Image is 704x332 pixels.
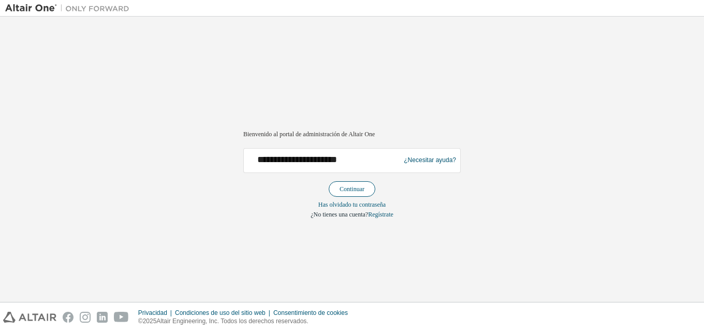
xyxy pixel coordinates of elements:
font: Altair Engineering, Inc. Todos los derechos reservados. [156,317,308,325]
font: Privacidad [138,309,167,316]
img: altair_logo.svg [3,312,56,323]
img: instagram.svg [80,312,91,323]
img: youtube.svg [114,312,129,323]
button: Continuar [329,181,375,197]
img: Altair Uno [5,3,135,13]
a: Regístrate [368,211,393,218]
font: ¿Necesitar ayuda? [404,156,456,164]
font: 2025 [143,317,157,325]
font: Continuar [340,185,364,193]
img: linkedin.svg [97,312,108,323]
font: Bienvenido al portal de administración de Altair One [243,131,375,138]
img: facebook.svg [63,312,74,323]
font: Has olvidado tu contraseña [318,201,386,208]
font: © [138,317,143,325]
font: Condiciones de uso del sitio web [175,309,266,316]
font: ¿No tienes una cuenta? [311,211,368,218]
font: Consentimiento de cookies [273,309,348,316]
